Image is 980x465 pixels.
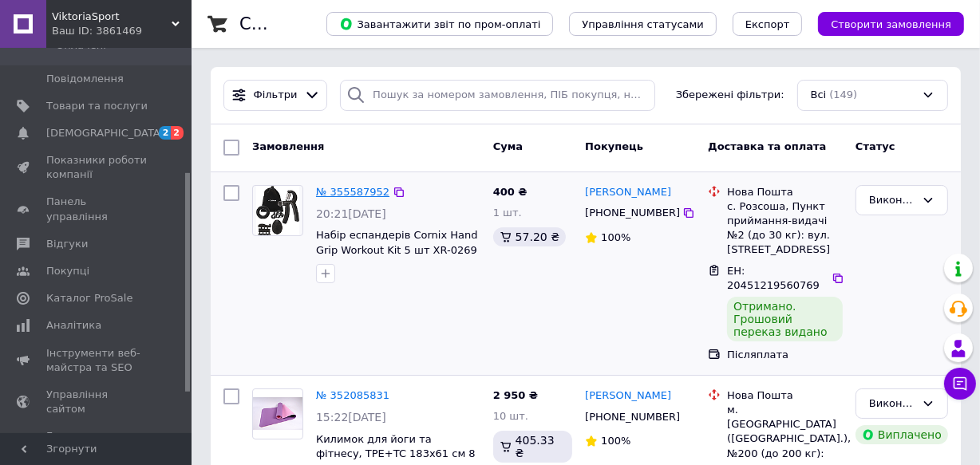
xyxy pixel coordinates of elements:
span: 2 [159,126,172,140]
div: Отримано. Грошовий переказ видано [727,297,843,341]
span: Збережені фільтри: [676,88,784,103]
div: Виконано [869,396,915,412]
span: Управління статусами [582,18,704,30]
span: Замовлення [252,140,324,152]
span: Фільтри [254,88,298,103]
span: Каталог ProSale [46,291,132,305]
span: Покупці [46,264,89,278]
div: [PHONE_NUMBER] [582,407,682,428]
div: Нова Пошта [727,185,843,199]
div: 57.20 ₴ [493,227,566,246]
h1: Список замовлень [239,14,401,33]
span: (149) [829,89,857,100]
button: Управління статусами [569,12,717,36]
span: Показники роботи компанії [46,153,148,182]
span: Створити замовлення [831,18,951,30]
span: Покупець [585,140,643,152]
div: с. Розсоша, Пункт приймання-видачі №2 (до 30 кг): вул. [STREET_ADDRESS] [727,199,843,258]
span: Управління сайтом [46,388,148,416]
div: Ваш ID: 3861469 [52,24,192,38]
a: Фото товару [252,185,303,236]
span: Повідомлення [46,72,124,86]
button: Чат з покупцем [944,368,976,400]
span: [DEMOGRAPHIC_DATA] [46,126,164,140]
a: Набір еспандерів Cornix Hand Grip Workout Kit 5 шт XR-0269 Black [316,229,478,270]
span: Cума [493,140,523,152]
span: Статус [856,140,895,152]
div: Виплачено [856,425,948,444]
span: 20:21[DATE] [316,207,386,220]
span: 100% [601,435,630,447]
span: Експорт [745,18,790,30]
input: Пошук за номером замовлення, ПІБ покупця, номером телефону, Email, номером накладної [340,80,655,111]
span: Всі [811,88,827,103]
a: Створити замовлення [802,18,964,30]
button: Експорт [733,12,803,36]
a: № 355587952 [316,186,389,198]
button: Створити замовлення [818,12,964,36]
img: Фото товару [253,397,302,430]
span: Інструменти веб-майстра та SEO [46,346,148,375]
div: Нова Пошта [727,388,843,403]
span: Доставка та оплата [708,140,826,152]
span: 15:22[DATE] [316,411,386,424]
span: Панель управління [46,195,148,223]
span: Відгуки [46,237,88,251]
button: Завантажити звіт по пром-оплаті [326,12,553,36]
span: 2 [171,126,184,140]
a: Фото товару [252,388,303,439]
div: [PHONE_NUMBER] [582,203,682,223]
div: Виконано [869,192,915,209]
span: Завантажити звіт по пром-оплаті [339,17,540,31]
span: 2 950 ₴ [493,389,538,401]
a: [PERSON_NAME] [585,185,671,200]
span: 1 шт. [493,207,522,219]
span: 10 шт. [493,410,528,422]
div: 405.33 ₴ [493,431,573,463]
span: Товари та послуги [46,99,148,113]
span: ЕН: 20451219560769 [727,265,820,292]
span: 100% [601,231,630,243]
span: 400 ₴ [493,186,528,198]
div: Післяплата [727,348,843,362]
img: Фото товару [256,186,299,235]
a: № 352085831 [316,389,389,401]
span: ViktoriaSport [52,10,172,24]
span: Гаманець компанії [46,429,148,458]
a: [PERSON_NAME] [585,388,671,404]
span: Аналітика [46,318,101,333]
